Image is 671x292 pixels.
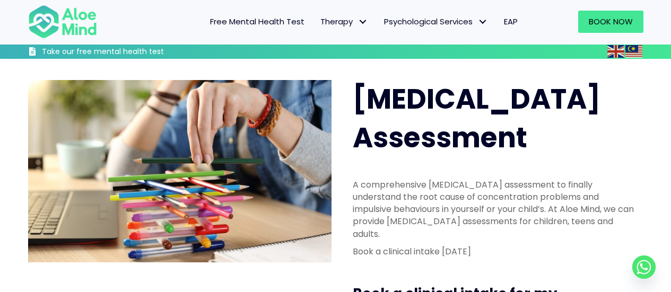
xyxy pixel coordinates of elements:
[355,14,371,30] span: Therapy: submenu
[28,4,97,39] img: Aloe mind Logo
[42,47,221,57] h3: Take our free mental health test
[202,11,312,33] a: Free Mental Health Test
[376,11,496,33] a: Psychological ServicesPsychological Services: submenu
[111,11,526,33] nav: Menu
[625,45,643,57] a: Malay
[607,45,625,57] a: English
[353,179,637,240] p: A comprehensive [MEDICAL_DATA] assessment to finally understand the root cause of concentration p...
[312,11,376,33] a: TherapyTherapy: submenu
[475,14,491,30] span: Psychological Services: submenu
[504,16,518,27] span: EAP
[353,245,637,258] p: Book a clinical intake [DATE]
[28,47,221,59] a: Take our free mental health test
[384,16,488,27] span: Psychological Services
[625,45,642,58] img: ms
[320,16,368,27] span: Therapy
[210,16,304,27] span: Free Mental Health Test
[632,255,656,279] a: Whatsapp
[28,80,332,262] img: ADHD photo
[496,11,526,33] a: EAP
[353,79,600,157] span: [MEDICAL_DATA] Assessment
[589,16,633,27] span: Book Now
[607,45,624,58] img: en
[578,11,643,33] a: Book Now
